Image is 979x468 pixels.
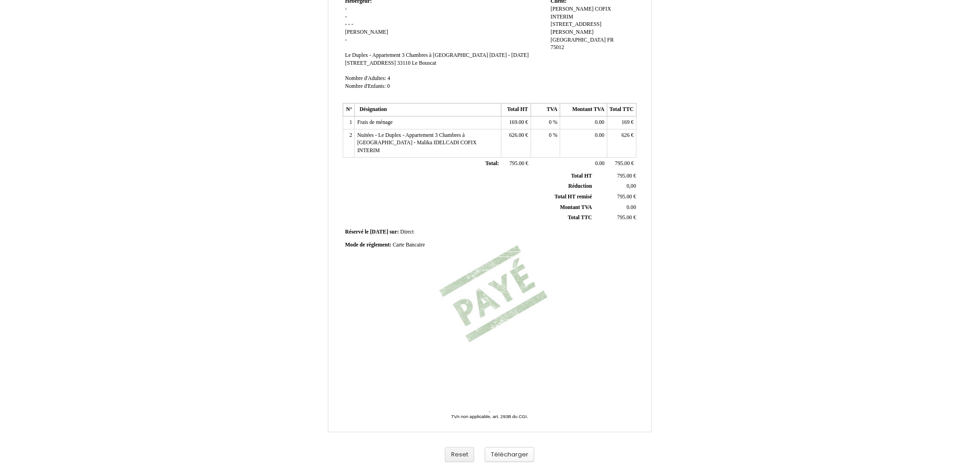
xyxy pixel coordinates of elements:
button: Reset [445,447,474,462]
th: Désignation [355,104,502,117]
span: Direct [400,229,414,235]
span: Total HT [571,173,592,179]
span: Montant TVA [560,204,592,210]
span: Le Duplex - Appartement 3 Chambres à [GEOGRAPHIC_DATA] [345,52,488,58]
button: Télécharger [485,447,534,462]
td: € [607,117,636,129]
span: - [345,6,347,12]
span: [PERSON_NAME] [551,6,594,12]
span: 169 [622,119,630,125]
td: € [607,157,636,170]
th: Total HT [502,104,531,117]
th: N° [343,104,355,117]
td: % [531,117,560,129]
span: 0,00 [627,183,636,189]
span: 75012 [551,44,564,50]
span: [PERSON_NAME] [345,29,388,35]
span: 0.00 [627,204,636,210]
span: - [352,21,353,27]
span: 4 [388,75,390,81]
td: 2 [343,129,355,157]
span: Réservé le [345,229,369,235]
span: sur: [390,229,399,235]
span: 795.00 [617,215,632,221]
span: - [345,37,347,43]
span: 0 [549,132,552,138]
span: [STREET_ADDRESS] [345,60,396,66]
span: Nombre d'Adultes: [345,75,386,81]
td: % [531,129,560,157]
span: - [489,409,490,414]
td: € [594,192,638,203]
span: 0 [387,83,390,89]
td: € [594,213,638,223]
td: € [502,129,531,157]
span: [DATE] [370,229,388,235]
th: Montant TVA [560,104,607,117]
span: Nombre d'Enfants: [345,83,386,89]
span: - [345,14,347,20]
span: COFIX INTERIM [551,6,611,20]
td: € [594,171,638,181]
span: - [348,21,350,27]
span: Mode de règlement: [345,242,391,248]
span: 795.00 [617,194,632,200]
span: Total HT remisé [555,194,592,200]
span: Frais de ménage [357,119,393,125]
span: Carte Bancaire [393,242,425,248]
th: TVA [531,104,560,117]
span: 0.00 [595,160,605,166]
span: [GEOGRAPHIC_DATA] [551,37,606,43]
span: 0.00 [595,132,604,138]
td: € [502,157,531,170]
span: 0.00 [595,119,604,125]
th: Total TTC [607,104,636,117]
span: 795.00 [617,173,632,179]
span: - [345,21,347,27]
span: 795.00 [509,160,524,166]
span: [STREET_ADDRESS][PERSON_NAME] [551,21,601,35]
span: 626 [622,132,630,138]
span: Nuitées - Le Duplex - Appartement 3 Chambres à [GEOGRAPHIC_DATA] - Malika IDELCADI COFIX INTERIM [357,132,477,154]
td: € [607,129,636,157]
span: TVA non applicable, art. 293B du CGI. [451,414,528,419]
span: 795.00 [615,160,630,166]
span: 169.00 [509,119,524,125]
span: FR [607,37,614,43]
td: 1 [343,117,355,129]
span: Le Bouscat [412,60,436,66]
span: 0 [549,119,552,125]
span: 33110 [397,60,411,66]
span: Réduction [569,183,592,189]
td: € [502,117,531,129]
span: Total: [485,160,499,166]
span: Total TTC [568,215,592,221]
span: [DATE] - [DATE] [489,52,529,58]
span: 626.00 [509,132,524,138]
